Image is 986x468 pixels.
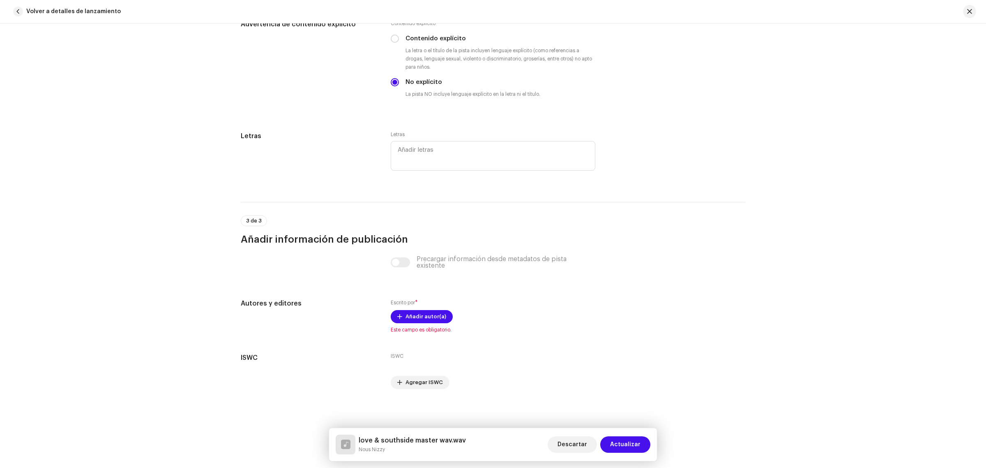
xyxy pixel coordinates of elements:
[391,300,415,305] small: Escrito por
[241,233,745,246] h3: Añadir información de publicación
[241,353,378,363] h5: ISWC
[405,374,443,391] span: Agregar ISWC
[241,131,378,141] h5: Letras
[405,78,442,87] label: No explícito
[241,19,378,29] h5: Advertencia de contenido explícito
[391,131,405,138] label: Letras
[241,299,378,308] h5: Autores y editores
[391,310,453,323] button: Añadir autor(a)
[558,436,587,453] span: Descartar
[391,353,403,359] label: ISWC
[359,436,466,445] h5: love & southside master wav.wav
[405,308,446,325] span: Añadir autor(a)
[548,436,597,453] button: Descartar
[359,445,466,454] small: love & southside master wav.wav
[391,327,595,333] span: Este campo es obligatorio.
[610,436,640,453] span: Actualizar
[405,34,466,43] label: Contenido explícito
[404,46,595,71] small: La letra o el título de la pista incluyen lenguaje explícito (como referencias a drogas, lenguaje...
[404,90,542,98] small: La pista NO incluye lenguaje explícito en la letra ni el título.
[391,376,449,389] button: Agregar ISWC
[246,218,262,223] span: 3 de 3
[600,436,650,453] button: Actualizar
[391,19,435,28] small: Contenido explícito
